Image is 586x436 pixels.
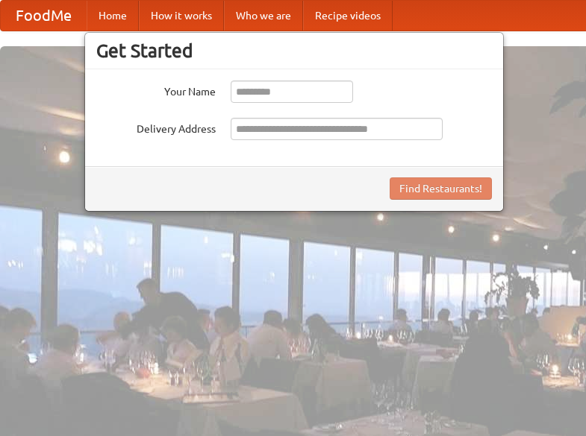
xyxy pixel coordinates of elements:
[224,1,303,31] a: Who we are
[87,1,139,31] a: Home
[1,1,87,31] a: FoodMe
[96,40,492,62] h3: Get Started
[303,1,393,31] a: Recipe videos
[139,1,224,31] a: How it works
[96,118,216,136] label: Delivery Address
[390,177,492,200] button: Find Restaurants!
[96,80,216,99] label: Your Name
